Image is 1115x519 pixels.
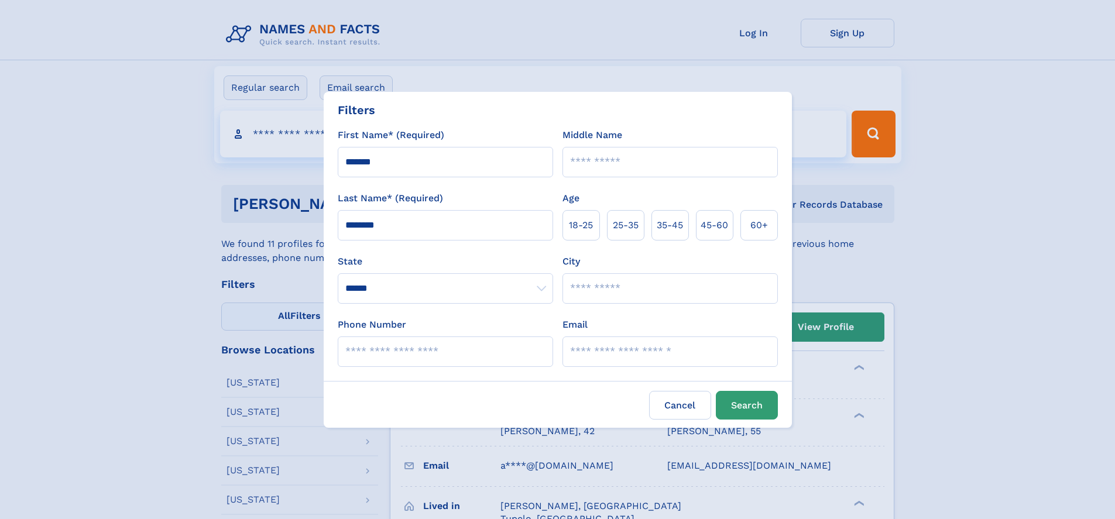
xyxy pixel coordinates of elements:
[701,218,728,232] span: 45‑60
[338,101,375,119] div: Filters
[338,191,443,205] label: Last Name* (Required)
[569,218,593,232] span: 18‑25
[338,128,444,142] label: First Name* (Required)
[562,191,579,205] label: Age
[657,218,683,232] span: 35‑45
[562,318,588,332] label: Email
[562,255,580,269] label: City
[338,318,406,332] label: Phone Number
[649,391,711,420] label: Cancel
[338,255,553,269] label: State
[613,218,639,232] span: 25‑35
[750,218,768,232] span: 60+
[716,391,778,420] button: Search
[562,128,622,142] label: Middle Name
